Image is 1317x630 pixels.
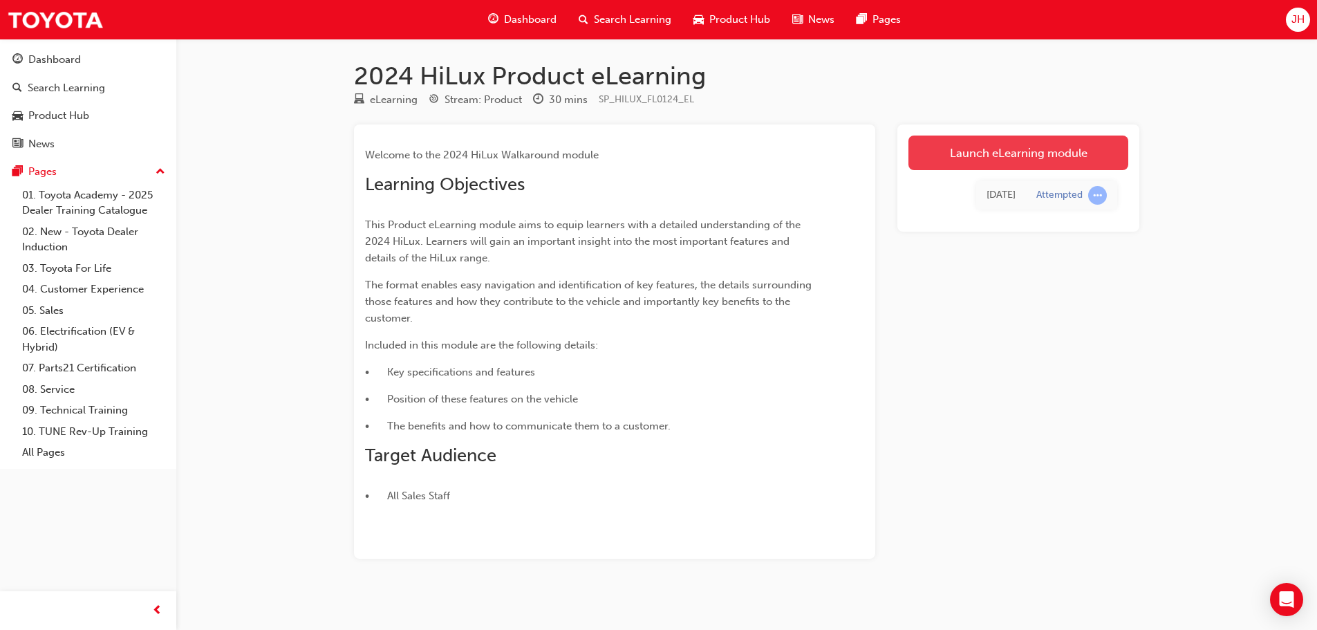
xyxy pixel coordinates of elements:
[6,131,171,157] a: News
[28,136,55,152] div: News
[594,12,671,28] span: Search Learning
[28,80,105,96] div: Search Learning
[365,366,535,378] span: • Key specifications and features
[17,258,171,279] a: 03. Toyota For Life
[857,11,867,28] span: pages-icon
[693,11,704,28] span: car-icon
[365,219,803,264] span: This Product eLearning module aims to equip learners with a detailed understanding of the 2024 Hi...
[28,108,89,124] div: Product Hub
[354,91,418,109] div: Type
[354,94,364,106] span: learningResourceType_ELEARNING-icon
[7,4,104,35] img: Trak
[365,445,496,466] span: Target Audience
[709,12,770,28] span: Product Hub
[17,421,171,443] a: 10. TUNE Rev-Up Training
[370,92,418,108] div: eLearning
[17,221,171,258] a: 02. New - Toyota Dealer Induction
[17,321,171,358] a: 06. Electrification (EV & Hybrid)
[152,602,162,620] span: prev-icon
[599,93,694,105] span: Learning resource code
[12,54,23,66] span: guage-icon
[781,6,846,34] a: news-iconNews
[1088,186,1107,205] span: learningRecordVerb_ATTEMPT-icon
[846,6,912,34] a: pages-iconPages
[12,166,23,178] span: pages-icon
[17,442,171,463] a: All Pages
[28,52,81,68] div: Dashboard
[156,163,165,181] span: up-icon
[872,12,901,28] span: Pages
[1291,12,1305,28] span: JH
[17,400,171,421] a: 09. Technical Training
[477,6,568,34] a: guage-iconDashboard
[17,300,171,322] a: 05. Sales
[504,12,557,28] span: Dashboard
[12,138,23,151] span: news-icon
[365,393,578,405] span: • Position of these features on the vehicle
[6,75,171,101] a: Search Learning
[445,92,522,108] div: Stream: Product
[908,136,1128,170] a: Launch eLearning module
[12,110,23,122] span: car-icon
[579,11,588,28] span: search-icon
[568,6,682,34] a: search-iconSearch Learning
[1036,189,1083,202] div: Attempted
[365,490,450,502] span: • All Sales Staff
[488,11,498,28] span: guage-icon
[429,91,522,109] div: Stream
[429,94,439,106] span: target-icon
[28,164,57,180] div: Pages
[6,159,171,185] button: Pages
[365,339,598,351] span: Included in this module are the following details:
[533,91,588,109] div: Duration
[365,420,671,432] span: • The benefits and how to communicate them to a customer.
[808,12,834,28] span: News
[12,82,22,95] span: search-icon
[1286,8,1310,32] button: JH
[365,279,814,324] span: The format enables easy navigation and identification of key features, the details surrounding th...
[533,94,543,106] span: clock-icon
[987,187,1016,203] div: Tue Aug 19 2025 12:20:12 GMT+0800 (Australian Western Standard Time)
[792,11,803,28] span: news-icon
[1270,583,1303,616] div: Open Intercom Messenger
[549,92,588,108] div: 30 mins
[17,185,171,221] a: 01. Toyota Academy - 2025 Dealer Training Catalogue
[365,174,525,195] span: Learning Objectives
[682,6,781,34] a: car-iconProduct Hub
[6,44,171,159] button: DashboardSearch LearningProduct HubNews
[365,149,599,161] span: Welcome to the 2024 HiLux Walkaround module
[17,279,171,300] a: 04. Customer Experience
[17,358,171,379] a: 07. Parts21 Certification
[354,61,1139,91] h1: 2024 HiLux Product eLearning
[6,47,171,73] a: Dashboard
[6,103,171,129] a: Product Hub
[17,379,171,400] a: 08. Service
